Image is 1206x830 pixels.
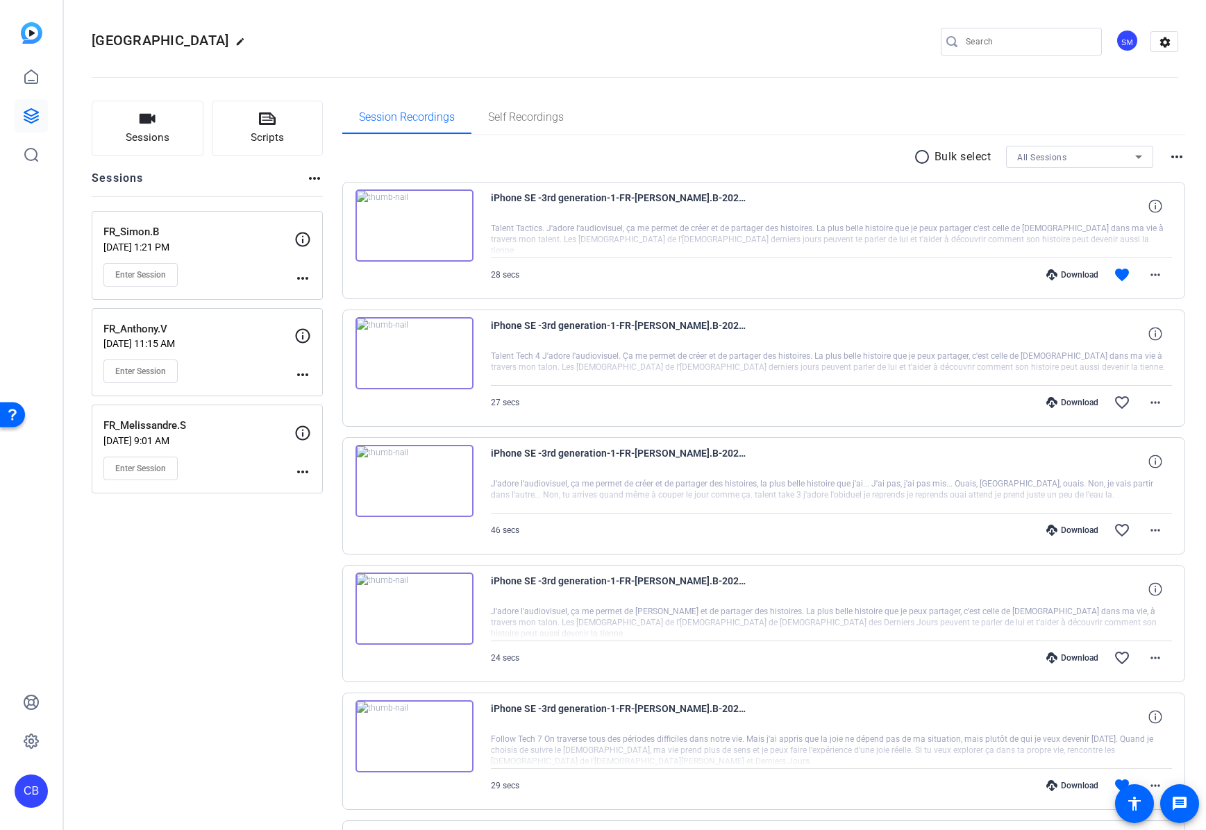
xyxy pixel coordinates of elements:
button: Enter Session [103,263,178,287]
button: Enter Session [103,359,178,383]
h2: Sessions [92,170,144,196]
span: iPhone SE -3rd generation-1-FR-[PERSON_NAME].B-2025-09-06-12-18-36-432-0 [491,573,748,606]
img: thumb-nail [355,573,474,645]
mat-icon: edit [235,37,252,53]
p: [DATE] 9:01 AM [103,435,294,446]
mat-icon: more_horiz [1147,522,1164,539]
mat-icon: more_horiz [1169,149,1185,165]
p: FR_Melissandre.S [103,418,294,434]
img: thumb-nail [355,445,474,517]
span: Scripts [251,130,284,146]
mat-icon: more_horiz [1147,650,1164,666]
p: Bulk select [935,149,991,165]
mat-icon: more_horiz [1147,777,1164,794]
p: FR_Simon.B [103,224,294,240]
button: Sessions [92,101,203,156]
mat-icon: accessibility [1126,795,1143,812]
span: iPhone SE -3rd generation-1-FR-[PERSON_NAME].B-2025-09-06-12-20-36-160-0 [491,317,748,350]
img: thumb-nail [355,317,474,389]
span: [GEOGRAPHIC_DATA] [92,32,228,49]
mat-icon: settings [1151,32,1179,53]
span: All Sessions [1017,153,1066,162]
span: Session Recordings [359,112,455,123]
p: [DATE] 11:15 AM [103,338,294,349]
mat-icon: more_horiz [1147,394,1164,411]
div: Download [1039,652,1105,663]
button: Enter Session [103,457,178,480]
mat-icon: favorite_border [1114,522,1130,539]
button: Scripts [212,101,324,156]
img: blue-gradient.svg [21,22,42,44]
mat-icon: more_horiz [294,464,311,480]
mat-icon: more_horiz [1147,266,1164,283]
p: FR_Anthony.V [103,321,294,337]
mat-icon: more_horiz [294,366,311,383]
span: Enter Session [115,463,166,474]
span: iPhone SE -3rd generation-1-FR-[PERSON_NAME].B-2025-09-06-12-19-22-377-0 [491,445,748,478]
span: 29 secs [491,781,519,790]
div: SM [1116,29,1139,52]
mat-icon: more_horiz [294,270,311,287]
div: Download [1039,525,1105,536]
mat-icon: favorite [1114,266,1130,283]
span: iPhone SE -3rd generation-1-FR-[PERSON_NAME].B-2025-09-06-12-21-43-207-0 [491,189,748,223]
span: Sessions [126,130,169,146]
mat-icon: favorite [1114,777,1130,794]
div: Download [1039,397,1105,408]
mat-icon: favorite_border [1114,394,1130,411]
ngx-avatar: Shannon Mura [1116,29,1140,53]
img: thumb-nail [355,189,474,262]
p: [DATE] 1:21 PM [103,242,294,253]
span: 27 secs [491,398,519,407]
mat-icon: more_horiz [306,170,323,187]
span: Enter Session [115,269,166,280]
span: 28 secs [491,270,519,280]
span: iPhone SE -3rd generation-1-FR-[PERSON_NAME].B-2025-09-06-12-07-59-236-0 [491,700,748,734]
mat-icon: radio_button_unchecked [914,149,935,165]
input: Search [966,33,1091,50]
span: 24 secs [491,653,519,663]
span: 46 secs [491,525,519,535]
div: CB [15,774,48,808]
span: Self Recordings [488,112,564,123]
div: Download [1039,780,1105,791]
mat-icon: favorite_border [1114,650,1130,666]
div: Download [1039,269,1105,280]
img: thumb-nail [355,700,474,772]
mat-icon: message [1171,795,1188,812]
span: Enter Session [115,366,166,377]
